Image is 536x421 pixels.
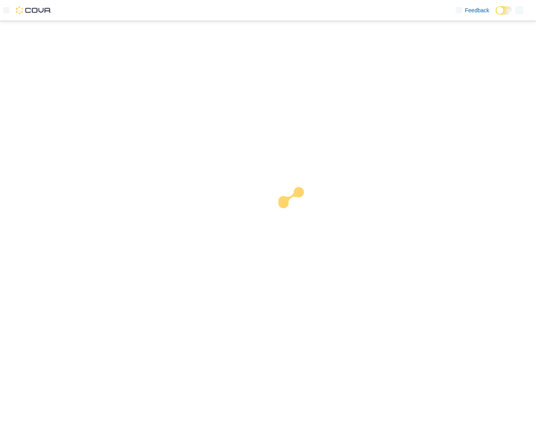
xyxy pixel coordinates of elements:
img: cova-loader [268,181,328,241]
input: Dark Mode [496,6,512,15]
span: Feedback [465,6,489,14]
a: Feedback [452,2,492,18]
img: Cova [16,6,52,14]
